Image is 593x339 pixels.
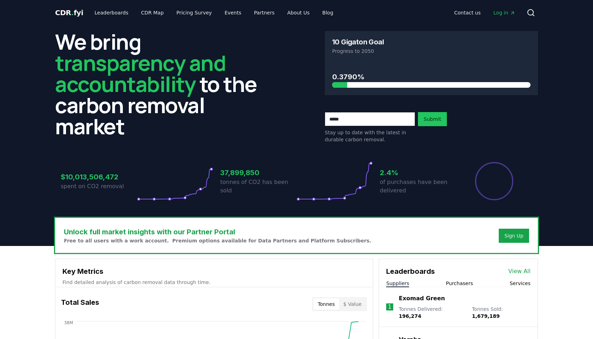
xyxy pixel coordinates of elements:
[220,167,296,178] h3: 37,899,850
[399,313,421,319] span: 196,274
[474,161,514,201] div: Percentage of sales delivered
[55,31,268,137] h2: We bring to the carbon removal market
[55,8,83,18] a: CDR.fyi
[64,320,73,325] tspan: 38M
[64,227,371,237] h3: Unlock full market insights with our Partner Portal
[89,6,339,19] nav: Main
[61,297,99,311] h3: Total Sales
[248,6,280,19] a: Partners
[332,38,384,45] h3: 10 Gigaton Goal
[317,6,339,19] a: Blog
[380,167,456,178] h3: 2.4%
[339,298,366,310] button: $ Value
[399,294,445,303] a: Exomad Green
[55,48,226,98] span: transparency and accountability
[219,6,247,19] a: Events
[499,229,529,243] button: Sign Up
[386,280,409,287] button: Suppliers
[418,112,447,126] button: Submit
[504,232,523,239] a: Sign Up
[64,237,371,244] p: Free to all users with a work account. Premium options available for Data Partners and Platform S...
[61,172,137,182] h3: $10,013,506,472
[62,266,366,277] h3: Key Metrics
[332,48,531,55] p: Progress to 2050
[380,178,456,195] p: of purchases have been delivered
[449,6,486,19] a: Contact us
[313,298,339,310] button: Tonnes
[325,129,415,143] p: Stay up to date with the latest in durable carbon removal.
[449,6,521,19] nav: Main
[488,6,521,19] a: Log in
[493,9,515,16] span: Log in
[89,6,134,19] a: Leaderboards
[62,279,366,286] p: Find detailed analysis of carbon removal data through time.
[220,178,296,195] p: tonnes of CO2 has been sold
[388,303,391,311] p: 1
[282,6,315,19] a: About Us
[55,8,83,17] span: CDR fyi
[472,306,531,320] p: Tonnes Sold :
[332,72,531,82] h3: 0.3790%
[510,280,531,287] button: Services
[171,6,217,19] a: Pricing Survey
[386,266,435,277] h3: Leaderboards
[508,267,531,276] a: View All
[472,313,500,319] span: 1,679,189
[136,6,169,19] a: CDR Map
[446,280,473,287] button: Purchasers
[71,8,74,17] span: .
[399,306,465,320] p: Tonnes Delivered :
[61,182,137,191] p: spent on CO2 removal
